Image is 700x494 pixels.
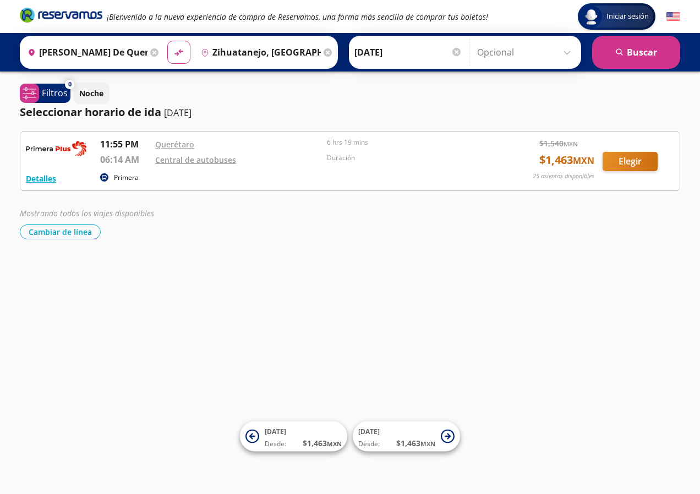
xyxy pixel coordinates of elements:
[327,138,493,147] p: 6 hrs 19 mins
[26,138,86,160] img: RESERVAMOS
[26,173,56,184] button: Detalles
[68,80,72,89] span: 0
[396,437,435,449] span: $ 1,463
[114,173,139,183] p: Primera
[533,172,594,181] p: 25 asientos disponibles
[573,155,594,167] small: MXN
[358,427,380,436] span: [DATE]
[539,138,578,149] span: $ 1,540
[20,104,161,120] p: Seleccionar horario de ida
[303,437,342,449] span: $ 1,463
[79,87,103,99] p: Noche
[107,12,488,22] em: ¡Bienvenido a la nueva experiencia de compra de Reservamos, una forma más sencilla de comprar tus...
[73,83,110,104] button: Noche
[354,39,462,66] input: Elegir Fecha
[477,39,576,66] input: Opcional
[539,152,594,168] span: $ 1,463
[100,153,150,166] p: 06:14 AM
[327,440,342,448] small: MXN
[358,439,380,449] span: Desde:
[327,153,493,163] p: Duración
[592,36,680,69] button: Buscar
[603,152,658,171] button: Elegir
[20,208,154,218] em: Mostrando todos los viajes disponibles
[265,427,286,436] span: [DATE]
[265,439,286,449] span: Desde:
[353,421,460,452] button: [DATE]Desde:$1,463MXN
[564,140,578,148] small: MXN
[155,139,194,150] a: Querétaro
[100,138,150,151] p: 11:55 PM
[20,7,102,23] i: Brand Logo
[20,224,101,239] button: Cambiar de línea
[20,84,70,103] button: 0Filtros
[164,106,192,119] p: [DATE]
[240,421,347,452] button: [DATE]Desde:$1,463MXN
[196,39,321,66] input: Buscar Destino
[23,39,147,66] input: Buscar Origen
[666,10,680,24] button: English
[155,155,236,165] a: Central de autobuses
[602,11,653,22] span: Iniciar sesión
[42,86,68,100] p: Filtros
[20,7,102,26] a: Brand Logo
[420,440,435,448] small: MXN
